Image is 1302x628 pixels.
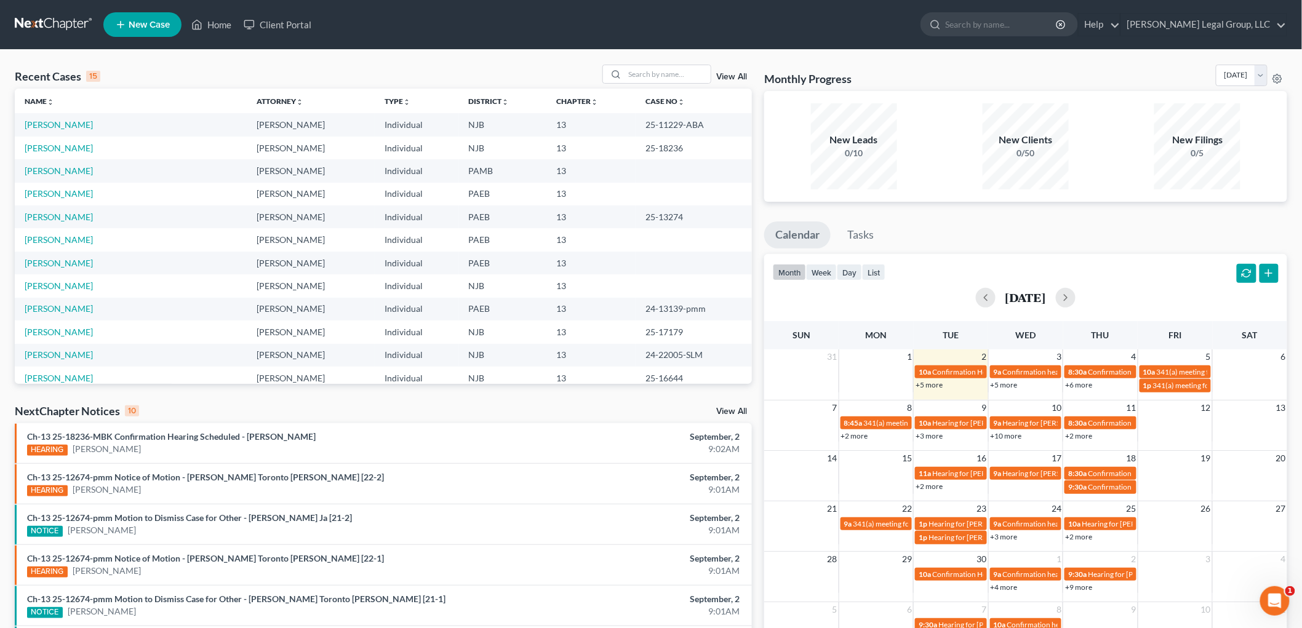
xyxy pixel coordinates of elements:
[459,159,546,182] td: PAMB
[459,113,546,136] td: NJB
[806,264,837,280] button: week
[929,519,1024,528] span: Hearing for [PERSON_NAME]
[1092,330,1109,340] span: Thu
[73,443,141,455] a: [PERSON_NAME]
[1050,501,1063,516] span: 24
[591,98,598,106] i: unfold_more
[826,451,839,466] span: 14
[994,519,1002,528] span: 9a
[185,14,238,36] a: Home
[247,205,375,228] td: [PERSON_NAME]
[247,252,375,274] td: [PERSON_NAME]
[375,252,458,274] td: Individual
[25,234,93,245] a: [PERSON_NAME]
[991,431,1022,440] a: +10 more
[459,367,546,389] td: NJB
[546,252,636,274] td: 13
[1143,367,1156,376] span: 10a
[129,20,170,30] span: New Case
[25,303,93,314] a: [PERSON_NAME]
[27,566,68,578] div: HEARING
[510,593,740,605] div: September, 2
[919,519,927,528] span: 1p
[901,552,913,566] span: 29
[826,349,839,364] span: 31
[510,512,740,524] div: September, 2
[841,431,868,440] a: +2 more
[994,570,1002,579] span: 9a
[247,367,375,389] td: [PERSON_NAME]
[932,367,1132,376] span: Confirmation Hearing for [PERSON_NAME] [PERSON_NAME]
[981,349,988,364] span: 2
[375,113,458,136] td: Individual
[15,403,139,418] div: NextChapter Notices
[510,605,740,618] div: 9:01AM
[919,570,931,579] span: 10a
[1088,482,1229,491] span: Confirmation Hearing for [PERSON_NAME]
[811,147,897,159] div: 0/10
[546,367,636,389] td: 13
[1068,482,1087,491] span: 9:30a
[546,228,636,251] td: 13
[510,431,740,443] div: September, 2
[238,14,318,36] a: Client Portal
[385,97,410,106] a: Typeunfold_more
[636,298,752,320] td: 24-13139-pmm
[1088,418,1228,427] span: Confirmation hearing for [PERSON_NAME]
[27,553,384,563] a: Ch-13 25-12674-pmm Notice of Motion - [PERSON_NAME] Toronto [PERSON_NAME] [22-1]
[906,349,913,364] span: 1
[1285,586,1295,596] span: 1
[25,119,93,130] a: [PERSON_NAME]
[459,205,546,228] td: PAEB
[375,367,458,389] td: Individual
[375,228,458,251] td: Individual
[25,327,93,337] a: [PERSON_NAME]
[1121,14,1287,36] a: [PERSON_NAME] Legal Group, LLC
[510,524,740,536] div: 9:01AM
[864,418,983,427] span: 341(a) meeting for [PERSON_NAME]
[27,431,316,442] a: Ch-13 25-18236-MBK Confirmation Hearing Scheduled - [PERSON_NAME]
[994,469,1002,478] span: 9a
[27,526,63,537] div: NOTICE
[1168,330,1181,340] span: Fri
[403,98,410,106] i: unfold_more
[716,73,747,81] a: View All
[1280,349,1287,364] span: 6
[469,97,509,106] a: Districtunfold_more
[1003,570,1143,579] span: Confirmation hearing for [PERSON_NAME]
[919,469,931,478] span: 11a
[1050,400,1063,415] span: 10
[502,98,509,106] i: unfold_more
[86,71,100,82] div: 15
[73,565,141,577] a: [PERSON_NAME]
[1068,469,1087,478] span: 8:30a
[25,280,93,291] a: [PERSON_NAME]
[25,349,93,360] a: [PERSON_NAME]
[981,400,988,415] span: 9
[1125,400,1138,415] span: 11
[1065,380,1092,389] a: +6 more
[459,344,546,367] td: NJB
[375,298,458,320] td: Individual
[459,228,546,251] td: PAEB
[836,221,885,248] a: Tasks
[773,264,806,280] button: month
[1200,501,1212,516] span: 26
[831,602,839,617] span: 5
[1003,469,1099,478] span: Hearing for [PERSON_NAME]
[1003,519,1143,528] span: Confirmation hearing for [PERSON_NAME]
[1143,381,1152,390] span: 1p
[247,320,375,343] td: [PERSON_NAME]
[125,405,139,416] div: 10
[25,258,93,268] a: [PERSON_NAME]
[1200,451,1212,466] span: 19
[983,147,1069,159] div: 0/50
[1125,451,1138,466] span: 18
[1082,519,1178,528] span: Hearing for [PERSON_NAME]
[1065,582,1092,592] a: +9 more
[1068,519,1080,528] span: 10a
[976,451,988,466] span: 16
[27,594,445,604] a: Ch-13 25-12674-pmm Motion to Dismiss Case for Other - [PERSON_NAME] Toronto [PERSON_NAME] [21-1]
[546,183,636,205] td: 13
[1065,431,1092,440] a: +2 more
